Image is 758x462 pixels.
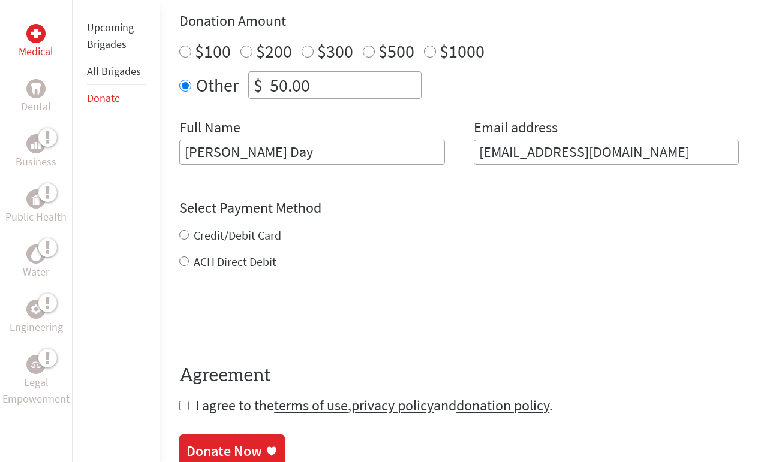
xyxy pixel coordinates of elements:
[31,29,41,38] img: Medical
[10,319,63,336] p: Engineering
[195,40,231,62] label: $100
[317,40,353,62] label: $300
[31,193,41,205] img: Public Health
[196,71,239,99] label: Other
[179,11,739,31] h4: Donation Amount
[10,300,63,336] a: EngineeringEngineering
[26,24,46,43] div: Medical
[351,396,434,415] a: privacy policy
[26,189,46,209] div: Public Health
[19,24,53,60] a: MedicalMedical
[26,300,46,319] div: Engineering
[23,264,49,280] p: Water
[31,304,41,314] img: Engineering
[440,40,485,62] label: $1000
[23,244,49,280] a: WaterWater
[249,72,267,98] div: $
[274,396,348,415] a: terms of use
[5,189,67,225] a: Public HealthPublic Health
[31,247,41,261] img: Water
[5,209,67,225] p: Public Health
[195,396,553,415] span: I agree to the , and .
[87,91,120,105] a: Donate
[179,198,739,218] h4: Select Payment Method
[26,355,46,374] div: Legal Empowerment
[474,140,739,165] input: Your Email
[179,365,739,386] h4: Agreement
[2,355,70,407] a: Legal EmpowermentLegal Empowerment
[26,134,46,153] div: Business
[194,254,276,269] label: ACH Direct Debit
[31,361,41,368] img: Legal Empowerment
[87,14,146,58] li: Upcoming Brigades
[187,442,262,461] div: Donate Now
[179,118,240,140] label: Full Name
[474,118,558,140] label: Email address
[179,294,362,341] iframe: reCAPTCHA
[87,85,146,111] li: Donate
[21,79,51,115] a: DentalDental
[87,58,146,85] li: All Brigades
[267,72,421,98] input: Enter Amount
[31,139,41,149] img: Business
[87,20,134,51] a: Upcoming Brigades
[456,396,549,415] a: donation policy
[26,244,46,264] div: Water
[194,228,281,243] label: Credit/Debit Card
[19,43,53,60] p: Medical
[31,83,41,94] img: Dental
[256,40,292,62] label: $200
[21,98,51,115] p: Dental
[378,40,414,62] label: $500
[16,134,56,170] a: BusinessBusiness
[16,153,56,170] p: Business
[26,79,46,98] div: Dental
[2,374,70,407] p: Legal Empowerment
[179,140,444,165] input: Enter Full Name
[87,64,141,78] a: All Brigades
